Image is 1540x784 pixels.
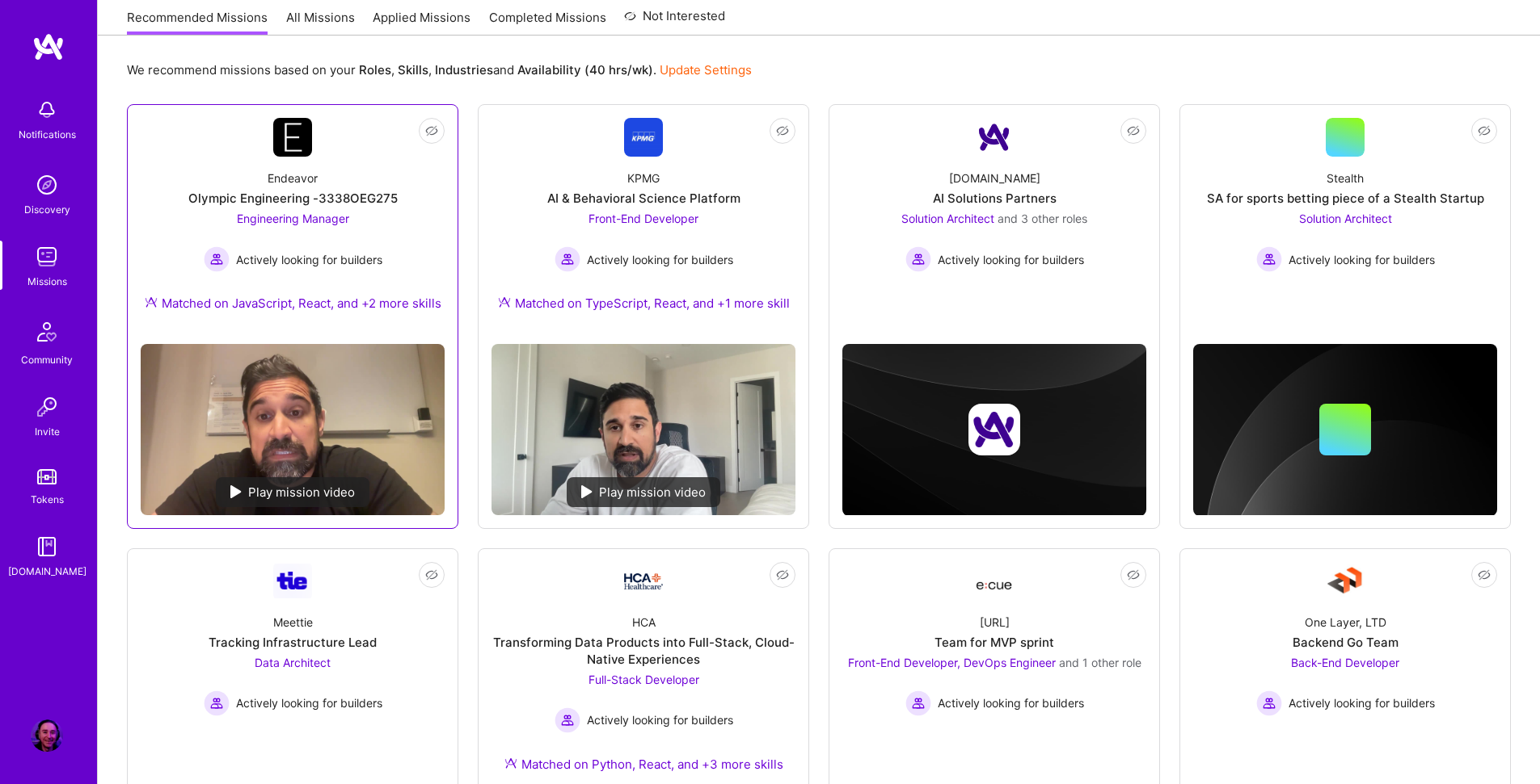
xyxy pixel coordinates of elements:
[19,126,76,143] div: Notifications
[273,564,312,598] img: Company Logo
[627,170,660,187] div: KPMG
[901,212,994,225] span: Solution Architect
[1127,568,1140,581] i: icon EyeClosed
[204,690,230,716] img: Actively looking for builders
[127,61,752,78] p: We recommend missions based on your , , and .
[209,634,377,651] div: Tracking Infrastructure Lead
[31,391,63,423] img: Invite
[27,312,66,351] img: Community
[141,344,445,515] img: No Mission
[141,118,445,331] a: Company LogoEndeavorOlympic Engineering -3338OEG275Engineering Manager Actively looking for build...
[286,9,355,36] a: All Missions
[1293,634,1399,651] div: Backend Go Team
[236,251,382,268] span: Actively looking for builders
[624,573,663,589] img: Company Logo
[492,118,795,331] a: Company LogoKPMGAI & Behavioral Science PlatformFront-End Developer Actively looking for builders...
[624,6,725,36] a: Not Interested
[489,9,606,36] a: Completed Missions
[1327,170,1364,187] div: Stealth
[8,563,86,580] div: [DOMAIN_NAME]
[842,118,1146,310] a: Company Logo[DOMAIN_NAME]AI Solutions PartnersSolution Architect and 3 other rolesActively lookin...
[905,246,931,272] img: Actively looking for builders
[938,694,1084,711] span: Actively looking for builders
[555,246,580,272] img: Actively looking for builders
[1299,212,1392,225] span: Solution Architect
[1326,562,1365,601] img: Company Logo
[624,118,663,157] img: Company Logo
[842,562,1146,762] a: Company Logo[URL]Team for MVP sprintFront-End Developer, DevOps Engineer and 1 other roleActively...
[188,190,398,207] div: Olympic Engineering -3338OEG275
[1127,124,1140,137] i: icon EyeClosed
[998,212,1087,225] span: and 3 other roles
[373,9,470,36] a: Applied Missions
[24,201,70,218] div: Discovery
[492,634,795,668] div: Transforming Data Products into Full-Stack, Cloud-Native Experiences
[555,707,580,733] img: Actively looking for builders
[589,212,698,225] span: Front-End Developer
[935,634,1054,651] div: Team for MVP sprint
[268,170,318,187] div: Endeavor
[31,530,63,563] img: guide book
[1478,568,1491,581] i: icon EyeClosed
[581,485,593,498] img: play
[145,295,441,312] div: Matched on JavaScript, React, and +2 more skills
[204,246,230,272] img: Actively looking for builders
[1207,190,1484,207] div: SA for sports betting piece of a Stealth Startup
[905,690,931,716] img: Actively looking for builders
[660,62,752,78] a: Update Settings
[273,614,313,631] div: Meettie
[37,469,57,484] img: tokens
[498,295,790,312] div: Matched on TypeScript, React, and +1 more skill
[145,296,158,308] img: Ateam Purple Icon
[255,656,331,669] span: Data Architect
[237,212,349,225] span: Engineering Manager
[1256,690,1282,716] img: Actively looking for builders
[938,251,1084,268] span: Actively looking for builders
[1289,251,1435,268] span: Actively looking for builders
[1059,656,1141,669] span: and 1 other role
[567,477,720,507] div: Play mission video
[933,190,1057,207] div: AI Solutions Partners
[848,656,1056,669] span: Front-End Developer, DevOps Engineer
[31,491,64,508] div: Tokens
[425,124,438,137] i: icon EyeClosed
[359,62,391,78] b: Roles
[949,170,1040,187] div: [DOMAIN_NAME]
[216,477,369,507] div: Play mission video
[587,251,733,268] span: Actively looking for builders
[435,62,493,78] b: Industries
[492,344,795,515] img: No Mission
[35,423,60,440] div: Invite
[32,32,65,61] img: logo
[1478,124,1491,137] i: icon EyeClosed
[127,9,268,36] a: Recommended Missions
[547,190,740,207] div: AI & Behavioral Science Platform
[273,118,312,157] img: Company Logo
[1289,694,1435,711] span: Actively looking for builders
[1193,344,1497,516] img: cover
[1291,656,1399,669] span: Back-End Developer
[504,757,517,769] img: Ateam Purple Icon
[975,118,1014,157] img: Company Logo
[1256,246,1282,272] img: Actively looking for builders
[425,568,438,581] i: icon EyeClosed
[398,62,428,78] b: Skills
[31,169,63,201] img: discovery
[27,719,67,752] a: User Avatar
[31,94,63,126] img: bell
[632,614,656,631] div: HCA
[236,694,382,711] span: Actively looking for builders
[141,562,445,762] a: Company LogoMeettieTracking Infrastructure LeadData Architect Actively looking for buildersActive...
[1193,562,1497,762] a: Company LogoOne Layer, LTDBackend Go TeamBack-End Developer Actively looking for buildersActively...
[980,614,1010,631] div: [URL]
[975,567,1014,596] img: Company Logo
[21,351,73,368] div: Community
[31,241,63,273] img: teamwork
[504,756,783,773] div: Matched on Python, React, and +3 more skills
[230,485,242,498] img: play
[498,296,511,308] img: Ateam Purple Icon
[776,124,789,137] i: icon EyeClosed
[27,273,67,290] div: Missions
[1193,118,1497,310] a: StealthSA for sports betting piece of a Stealth StartupSolution Architect Actively looking for bu...
[587,711,733,728] span: Actively looking for builders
